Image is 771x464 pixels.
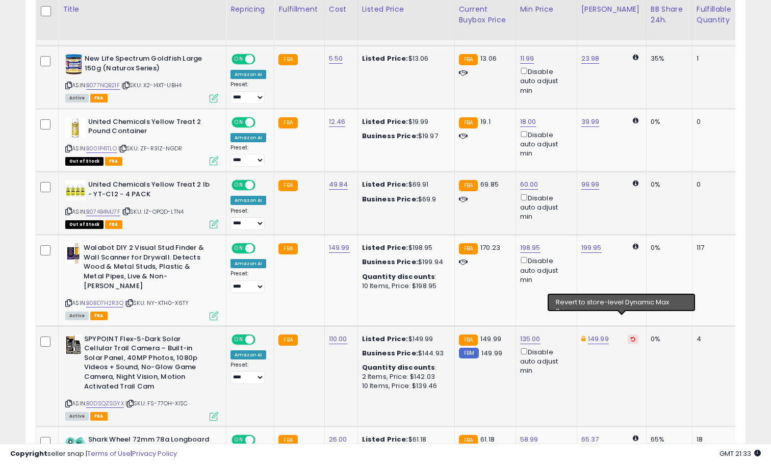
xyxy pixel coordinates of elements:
[329,54,343,64] a: 5.50
[362,194,418,204] b: Business Price:
[520,243,541,253] a: 198.95
[254,181,270,190] span: OFF
[86,81,120,90] a: B077NQB21F
[65,243,218,319] div: ASIN:
[581,54,600,64] a: 23.98
[362,54,447,63] div: $13.06
[520,255,569,285] div: Disable auto adjust min
[278,54,297,65] small: FBA
[65,157,104,166] span: All listings that are currently out of stock and unavailable for purchase on Amazon
[520,66,569,95] div: Disable auto adjust min
[520,346,569,376] div: Disable auto adjust min
[230,133,266,142] div: Amazon AI
[230,144,266,167] div: Preset:
[697,334,728,344] div: 4
[329,117,346,127] a: 12.46
[651,243,684,252] div: 0%
[459,180,478,191] small: FBA
[362,54,408,63] b: Listed Price:
[520,334,541,344] a: 135.00
[362,349,447,358] div: $144.93
[90,312,108,320] span: FBA
[362,363,447,372] div: :
[362,257,447,267] div: $199.94
[84,334,208,394] b: SPYPOINT Flex-S-Dark Solar Cellular Trail Camera – Built-in Solar Panel, 40MP Photos, 1080p Video...
[480,54,497,63] span: 13.06
[125,299,189,307] span: | SKU: NY-KTH0-X6TY
[87,449,131,458] a: Terms of Use
[362,132,447,141] div: $19.97
[362,131,418,141] b: Business Price:
[254,118,270,126] span: OFF
[105,157,122,166] span: FBA
[480,117,491,126] span: 19.1
[65,312,89,320] span: All listings currently available for purchase on Amazon
[10,449,177,459] div: seller snap | |
[105,220,122,229] span: FBA
[65,243,81,264] img: 31I0M7dZhsL._SL40_.jpg
[697,180,728,189] div: 0
[581,4,642,15] div: [PERSON_NAME]
[651,117,684,126] div: 0%
[520,54,534,64] a: 11.99
[278,334,297,346] small: FBA
[520,192,569,222] div: Disable auto adjust min
[122,208,184,216] span: | SKU: IZ-OPQD-LTN4
[230,350,266,359] div: Amazon AI
[65,54,82,74] img: 41uda1pJ-UL._SL40_.jpg
[278,117,297,128] small: FBA
[85,54,209,75] b: New Life Spectrum Goldfish Large 150g (Naturox Series)
[362,243,447,252] div: $198.95
[362,117,447,126] div: $19.99
[230,208,266,230] div: Preset:
[362,372,447,381] div: 2 Items, Price: $142.03
[520,117,536,127] a: 18.00
[88,117,212,139] b: United Chemicals Yellow Treat 2 Pound Container
[459,54,478,65] small: FBA
[65,220,104,229] span: All listings that are currently out of stock and unavailable for purchase on Amazon
[233,55,245,64] span: ON
[480,179,499,189] span: 69.85
[88,180,212,201] b: United Chemicals Yellow Treat 2 lb - YT-C12 - 4 PACK
[233,118,245,126] span: ON
[459,243,478,254] small: FBA
[233,244,245,253] span: ON
[459,4,511,25] div: Current Buybox Price
[65,334,82,355] img: 416dVCS4CzL._SL40_.jpg
[230,362,266,384] div: Preset:
[697,54,728,63] div: 1
[230,270,266,293] div: Preset:
[362,334,447,344] div: $149.99
[125,399,188,407] span: | SKU: FS-77OH-XISC
[65,54,218,101] div: ASIN:
[329,334,347,344] a: 110.00
[362,257,418,267] b: Business Price:
[362,243,408,252] b: Listed Price:
[230,81,266,104] div: Preset:
[329,179,348,190] a: 49.84
[254,55,270,64] span: OFF
[362,180,447,189] div: $69.91
[10,449,47,458] strong: Copyright
[278,180,297,191] small: FBA
[362,117,408,126] b: Listed Price:
[581,179,600,190] a: 99.99
[65,334,218,420] div: ASIN:
[233,181,245,190] span: ON
[254,244,270,253] span: OFF
[697,243,728,252] div: 117
[118,144,182,152] span: | SKU: ZF-R31Z-NGDR
[362,4,450,15] div: Listed Price
[481,348,502,358] span: 149.99
[63,4,222,15] div: Title
[362,272,447,281] div: :
[697,4,732,25] div: Fulfillable Quantity
[65,180,218,227] div: ASIN:
[651,180,684,189] div: 0%
[230,196,266,205] div: Amazon AI
[581,243,602,253] a: 199.95
[278,4,320,15] div: Fulfillment
[278,243,297,254] small: FBA
[233,335,245,344] span: ON
[86,208,120,216] a: B074B4MJ7F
